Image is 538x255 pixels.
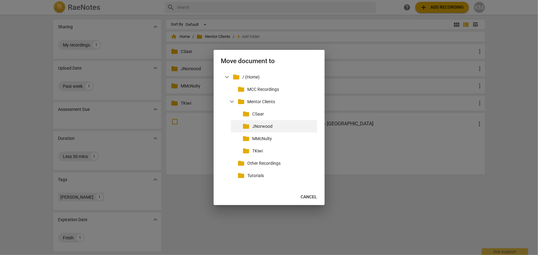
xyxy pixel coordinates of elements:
span: folder [243,110,250,118]
span: folder [238,160,245,167]
span: expand_more [224,73,231,81]
p: Other Recordings [248,160,315,167]
span: folder [243,135,250,142]
span: expand_more [228,98,236,105]
button: Cancel [296,192,322,203]
span: folder [238,172,245,179]
span: folder [243,147,250,155]
p: / (Home) [243,74,315,80]
p: MMcNulty [253,136,315,142]
p: Tutorials [248,172,315,179]
span: folder [233,73,240,81]
span: folder [238,98,245,105]
span: Cancel [301,194,317,200]
span: folder [243,123,250,130]
p: MCC Recordings [248,86,315,93]
p: Mentor Clients [248,99,315,105]
p: CSaar [253,111,315,117]
p: JNorwood [253,123,315,130]
span: folder [238,86,245,93]
p: TKiwi [253,148,315,154]
h2: Move document to [221,57,317,65]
